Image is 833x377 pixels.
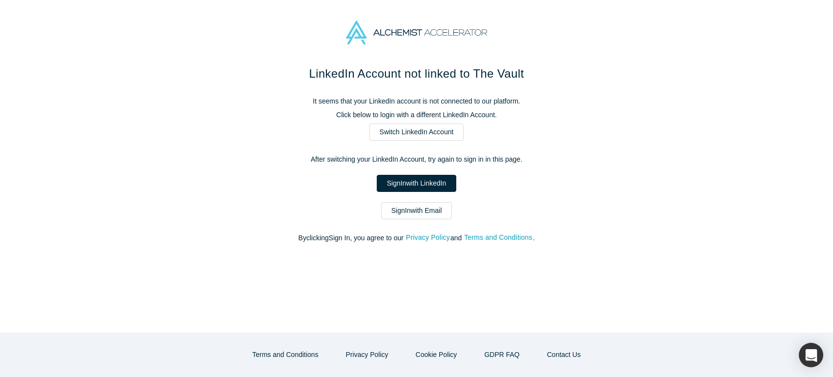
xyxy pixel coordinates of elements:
[474,346,529,363] a: GDPR FAQ
[335,346,398,363] button: Privacy Policy
[212,154,622,165] p: After switching your LinkedIn Account, try again to sign in in this page.
[212,65,622,83] h1: LinkedIn Account not linked to The Vault
[369,124,464,141] a: Switch LinkedIn Account
[212,233,622,243] p: By clicking Sign In , you agree to our and .
[346,21,487,44] img: Alchemist Accelerator Logo
[212,96,622,106] p: It seems that your LinkedIn account is not connected to our platform.
[406,232,450,243] button: Privacy Policy
[406,346,467,363] button: Cookie Policy
[381,202,452,219] a: SignInwith Email
[242,346,328,363] button: Terms and Conditions
[377,175,456,192] a: SignInwith LinkedIn
[464,232,533,243] button: Terms and Conditions
[212,110,622,120] p: Click below to login with a different LinkedIn Account.
[537,346,591,363] button: Contact Us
